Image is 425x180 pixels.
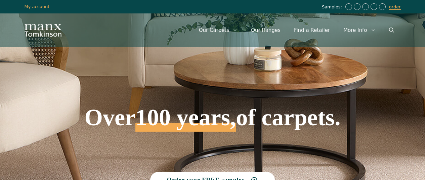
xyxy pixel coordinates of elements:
[192,20,401,40] nav: Primary
[382,20,401,40] a: Open Search Bar
[37,57,388,132] h1: Over of carpets.
[244,20,287,40] a: Our Ranges
[337,20,382,40] a: More Info
[287,20,337,40] a: Find a Retailer
[322,4,344,10] span: Samples:
[135,111,236,132] span: 100 years,
[25,24,61,37] img: Manx Tomkinson
[25,4,50,9] a: My account
[192,20,245,40] a: Our Carpets
[389,4,401,10] a: order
